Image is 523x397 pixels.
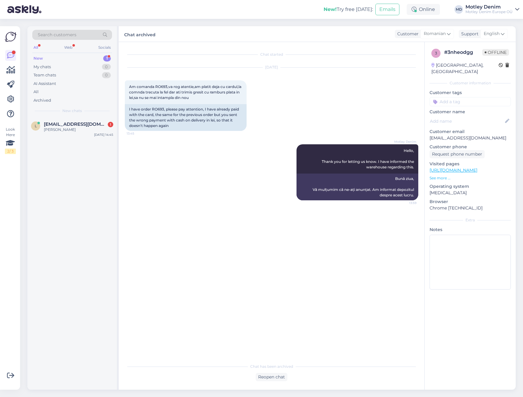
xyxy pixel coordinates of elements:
div: [GEOGRAPHIC_DATA], [GEOGRAPHIC_DATA] [431,62,499,75]
input: Add a tag [430,97,511,106]
p: See more ... [430,175,511,181]
span: 3 [435,51,437,55]
p: [EMAIL_ADDRESS][DOMAIN_NAME] [430,135,511,141]
div: [DATE] [125,65,418,70]
p: Customer email [430,128,511,135]
span: Offline [482,49,509,56]
div: Request phone number [430,150,485,158]
div: [DATE] 14:45 [94,132,113,137]
div: 2 / 3 [5,149,16,154]
div: # 3nheodgg [444,49,482,56]
label: Chat archived [124,30,156,38]
div: Socials [97,44,112,51]
button: Emails [375,4,399,15]
span: lazarevicivana2023@gmail.com [44,121,107,127]
div: I have order RO693, please pay attention, I have already paid with the card, the same for the pre... [125,104,247,131]
p: Customer name [430,109,511,115]
p: [MEDICAL_DATA] [430,190,511,196]
div: Motley Denim [465,5,513,9]
div: My chats [33,64,51,70]
span: New chats [62,108,82,114]
b: New! [324,6,337,12]
div: Team chats [33,72,56,78]
div: Web [63,44,74,51]
div: 1 [108,122,113,127]
div: All [33,89,39,95]
span: 13:45 [127,131,149,136]
div: Extra [430,217,511,223]
span: 13:59 [394,201,416,205]
span: l [35,124,37,128]
div: AI Assistant [33,81,56,87]
a: Motley DenimMotley Denim Europe OÜ [465,5,519,14]
div: MD [455,5,463,14]
span: English [484,30,500,37]
div: Look Here [5,127,16,154]
p: Browser [430,198,511,205]
div: [PERSON_NAME] [44,127,113,132]
div: All [32,44,39,51]
div: Motley Denim Europe OÜ [465,9,513,14]
div: 0 [102,64,111,70]
div: Online [407,4,440,15]
span: Am comanda RO693,va rog atentie,am platit deja cu cardul,la comnda trecuta la fel dar ati trimis ... [129,84,242,100]
span: Romanian [424,30,446,37]
div: Support [459,31,479,37]
input: Add name [430,118,504,125]
div: Customer [395,31,419,37]
p: Chrome [TECHNICAL_ID] [430,205,511,211]
span: Search customers [38,32,76,38]
span: Chat has been archived [250,364,293,369]
div: 0 [102,72,111,78]
p: Customer phone [430,144,511,150]
p: Customer tags [430,90,511,96]
span: Motley Denim [394,139,416,144]
p: Operating system [430,183,511,190]
div: Customer information [430,80,511,86]
div: Archived [33,97,51,104]
div: New [33,55,43,61]
a: [URL][DOMAIN_NAME] [430,167,477,173]
img: Askly Logo [5,31,16,43]
p: Visited pages [430,161,511,167]
div: Try free [DATE]: [324,6,373,13]
div: Reopen chat [256,373,287,381]
p: Notes [430,227,511,233]
div: Chat started [125,52,418,57]
div: 1 [103,55,111,61]
div: Bună ziua, Vă mulțumim că ne-ați anunțat. Am informat depozitul despre acest lucru. [297,174,418,200]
